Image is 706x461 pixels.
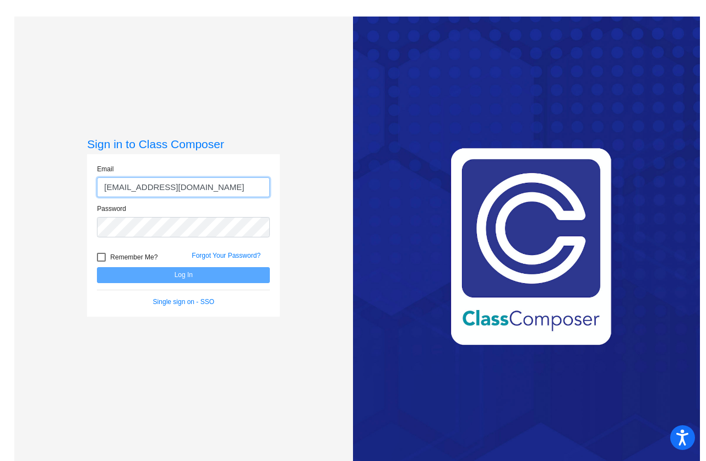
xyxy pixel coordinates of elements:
a: Forgot Your Password? [192,252,260,259]
label: Password [97,204,126,214]
h3: Sign in to Class Composer [87,137,280,151]
span: Remember Me? [110,251,158,264]
a: Single sign on - SSO [153,298,214,306]
button: Log In [97,267,270,283]
label: Email [97,164,113,174]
